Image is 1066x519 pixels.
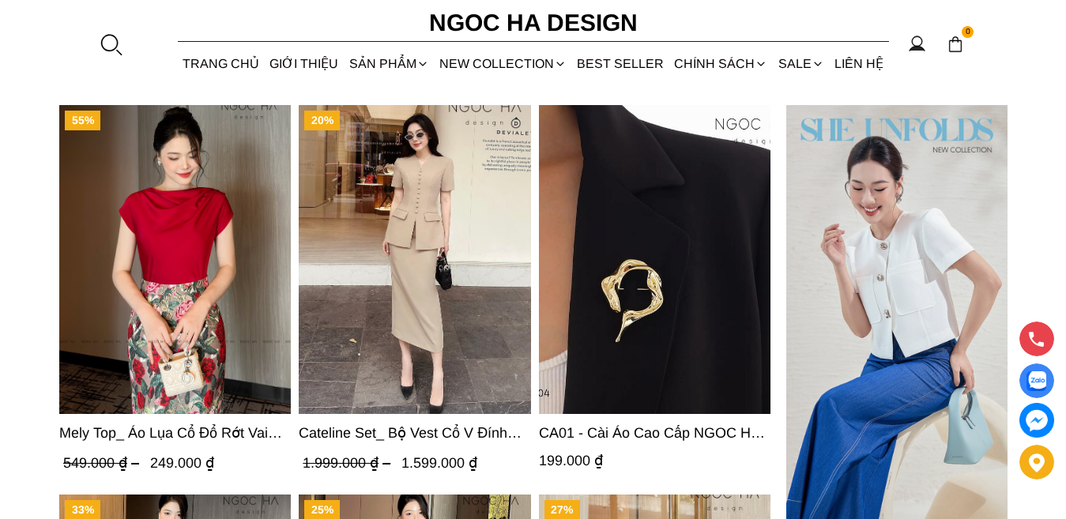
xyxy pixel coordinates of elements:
[572,43,669,85] a: BEST SELLER
[539,105,770,414] img: CA01 - Cài Áo Cao Cấp NGOC HA Design
[539,453,603,468] span: 199.000 ₫
[434,43,571,85] a: NEW COLLECTION
[265,43,344,85] a: GIỚI THIỆU
[59,105,291,414] img: Mely Top_ Áo Lụa Cổ Đổ Rớt Vai A003
[303,455,395,471] span: 1.999.000 ₫
[1026,371,1046,391] img: Display image
[1019,363,1054,398] a: Display image
[962,26,974,39] span: 0
[344,43,434,85] div: SẢN PHẨM
[773,43,829,85] a: SALE
[299,105,531,414] a: Product image - Cateline Set_ Bộ Vest Cổ V Đính Cúc Nhí Chân Váy Bút Chì BJ127
[63,455,143,471] span: 549.000 ₫
[947,36,964,53] img: img-CART-ICON-ksit0nf1
[59,105,291,414] a: Product image - Mely Top_ Áo Lụa Cổ Đổ Rớt Vai A003
[539,105,770,414] a: Product image - CA01 - Cài Áo Cao Cấp NGOC HA Design
[299,105,531,414] img: Cateline Set_ Bộ Vest Cổ V Đính Cúc Nhí Chân Váy Bút Chì BJ127
[539,422,770,444] span: CA01 - Cài Áo Cao Cấp NGOC HA Design
[1019,403,1054,438] a: messenger
[669,43,773,85] div: Chính sách
[178,43,265,85] a: TRANG CHỦ
[59,422,291,444] span: Mely Top_ Áo Lụa Cổ Đổ Rớt Vai A003
[59,422,291,444] a: Link to Mely Top_ Áo Lụa Cổ Đổ Rớt Vai A003
[415,4,652,42] a: Ngoc Ha Design
[299,422,531,444] a: Link to Cateline Set_ Bộ Vest Cổ V Đính Cúc Nhí Chân Váy Bút Chì BJ127
[150,455,214,471] span: 249.000 ₫
[539,422,770,444] a: Link to CA01 - Cài Áo Cao Cấp NGOC HA Design
[299,422,531,444] span: Cateline Set_ Bộ Vest Cổ V Đính Cúc Nhí Chân Váy Bút Chì BJ127
[402,455,478,471] span: 1.599.000 ₫
[829,43,888,85] a: LIÊN HỆ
